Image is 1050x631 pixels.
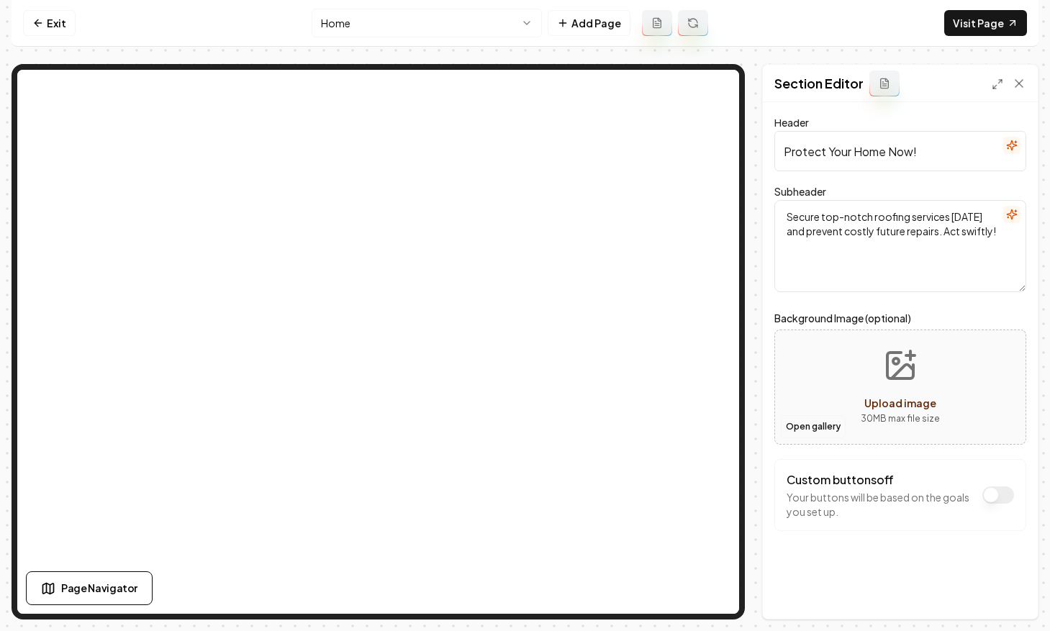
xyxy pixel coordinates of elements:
span: Upload image [864,396,936,409]
button: Regenerate page [678,10,708,36]
button: Page Navigator [26,571,153,605]
input: Header [774,131,1026,171]
button: Open gallery [781,415,846,438]
p: 30 MB max file size [861,412,940,426]
label: Background Image (optional) [774,309,1026,327]
button: Add Page [548,10,630,36]
label: Custom buttons off [787,472,894,487]
button: Upload image [849,337,951,437]
label: Header [774,116,809,129]
a: Visit Page [944,10,1027,36]
h2: Section Editor [774,73,864,94]
a: Exit [23,10,76,36]
button: Add admin section prompt [869,71,900,96]
label: Subheader [774,185,826,198]
button: Add admin page prompt [642,10,672,36]
p: Your buttons will be based on the goals you set up. [787,490,975,519]
span: Page Navigator [61,581,137,596]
